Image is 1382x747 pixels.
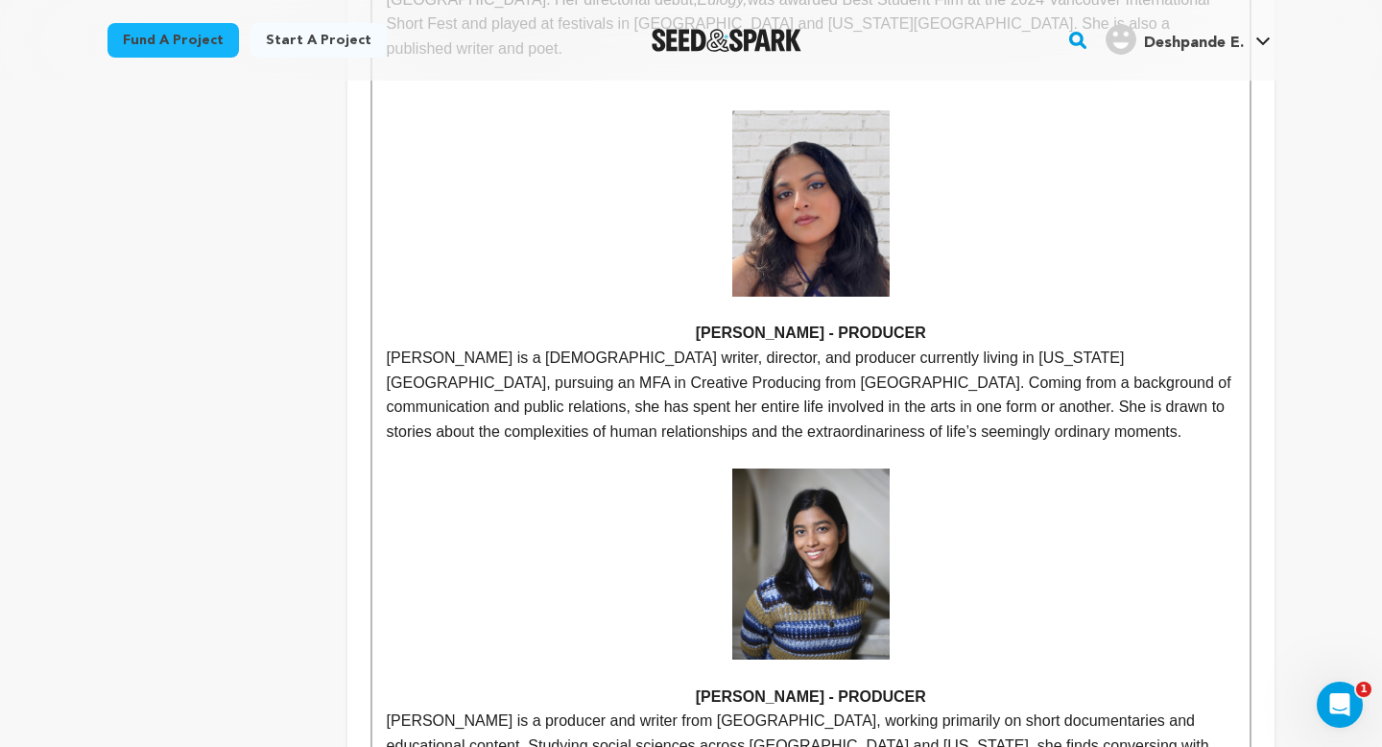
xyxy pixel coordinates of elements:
[732,469,890,660] img: 1754071508-Screenshot%202025-08-01%20at%2014.04.57.png
[696,688,926,705] strong: [PERSON_NAME] - PRODUCER
[107,23,239,58] a: Fund a project
[696,325,926,341] strong: [PERSON_NAME] - PRODUCER
[652,29,802,52] a: Seed&Spark Homepage
[732,110,890,297] img: AD_4nXcfQi_J8UDUVzJH2rgtSRoC8fPvv0WT1_j38qDfTjL_ml-gi5EJUqnVaWRXivr3dEXH0mntR7vs4ymdBtPjXEd37ZO7G...
[1102,20,1275,60] span: Deshpande E.'s Profile
[250,23,387,58] a: Start a project
[1106,24,1136,55] img: user.png
[1102,20,1275,55] a: Deshpande E.'s Profile
[652,29,802,52] img: Seed&Spark Logo Dark Mode
[1356,682,1371,697] span: 1
[1106,24,1244,55] div: Deshpande E.'s Profile
[1144,36,1244,51] span: Deshpande E.
[1317,682,1363,728] iframe: Intercom live chat
[387,349,1235,440] span: [PERSON_NAME] is a [DEMOGRAPHIC_DATA] writer, director, and producer currently living in [US_STAT...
